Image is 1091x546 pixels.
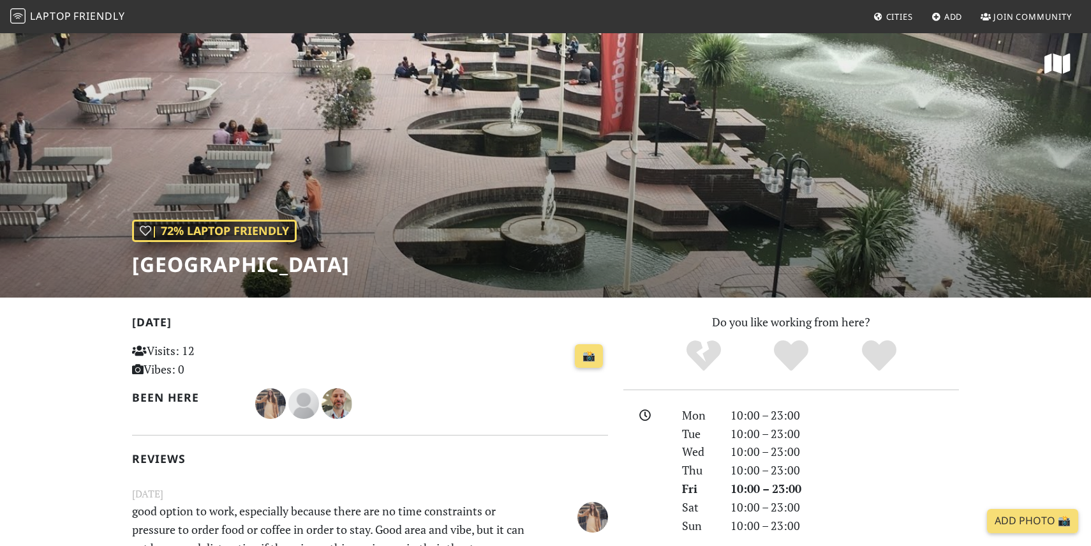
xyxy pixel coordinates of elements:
[674,498,723,517] div: Sat
[944,11,963,22] span: Add
[835,338,923,374] div: Definitely!
[868,5,918,28] a: Cities
[73,9,124,23] span: Friendly
[674,461,723,480] div: Thu
[132,220,297,242] div: | 72% Laptop Friendly
[723,461,967,480] div: 10:00 – 23:00
[723,498,967,517] div: 10:00 – 23:00
[674,517,723,535] div: Sun
[993,11,1072,22] span: Join Community
[10,8,26,24] img: LaptopFriendly
[132,252,350,277] h1: [GEOGRAPHIC_DATA]
[723,406,967,425] div: 10:00 – 23:00
[926,5,968,28] a: Add
[674,480,723,498] div: Fri
[987,509,1078,533] a: Add Photo 📸
[10,6,125,28] a: LaptopFriendly LaptopFriendly
[132,452,608,466] h2: Reviews
[288,388,319,419] img: blank-535327c66bd565773addf3077783bbfce4b00ec00e9fd257753287c682c7fa38.png
[674,425,723,443] div: Tue
[623,313,959,331] p: Do you like working from here?
[577,502,608,533] img: 4035-fatima.jpg
[723,480,967,498] div: 10:00 – 23:00
[886,11,913,22] span: Cities
[322,388,352,419] img: 1536-nicholas.jpg
[976,5,1077,28] a: Join Community
[124,486,616,502] small: [DATE]
[660,338,748,374] div: No
[674,406,723,425] div: Mon
[322,395,352,410] span: Nicholas Wright
[288,395,322,410] span: James Lowsley Williams
[255,395,288,410] span: Fátima González
[132,391,240,404] h2: Been here
[723,425,967,443] div: 10:00 – 23:00
[577,508,608,523] span: Fátima González
[674,443,723,461] div: Wed
[723,443,967,461] div: 10:00 – 23:00
[255,388,286,419] img: 4035-fatima.jpg
[575,344,603,368] a: 📸
[723,517,967,535] div: 10:00 – 23:00
[747,338,835,374] div: Yes
[132,315,608,334] h2: [DATE]
[132,342,281,379] p: Visits: 12 Vibes: 0
[30,9,71,23] span: Laptop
